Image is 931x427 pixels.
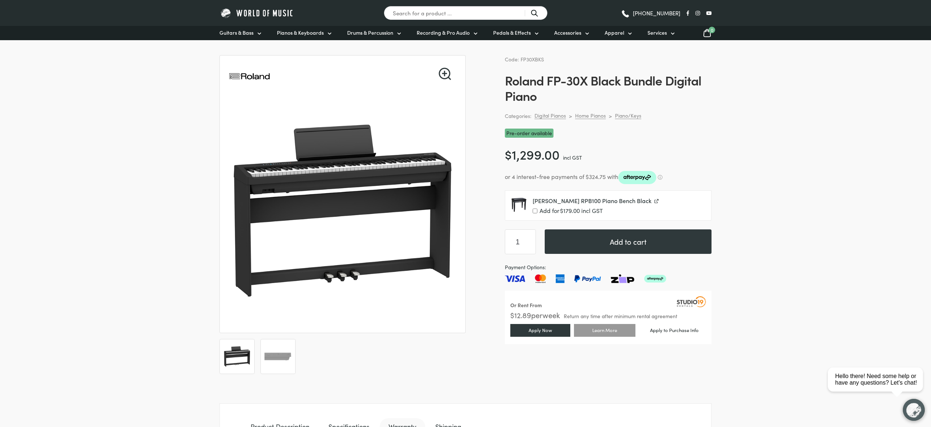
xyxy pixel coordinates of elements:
img: Roland FP-30X Black Bundle Digital Piano - Image 2 [264,343,292,370]
div: > [609,113,612,119]
a: [PHONE_NUMBER] [621,8,680,19]
span: incl GST [581,206,603,214]
iframe: Chat with our support team [825,347,931,427]
img: Roland [229,56,270,97]
a: Learn More [574,324,635,337]
a: Apply Now [510,324,570,337]
span: Pianos & Keyboards [277,29,324,37]
img: Pay with Master card, Visa, American Express and Paypal [505,274,666,283]
span: 179.00 [560,206,580,214]
span: $ [505,145,512,163]
div: > [569,113,572,119]
a: Digital Pianos [534,112,566,119]
input: Product quantity [505,229,536,254]
bdi: 1,299.00 [505,145,560,163]
span: $ [560,206,563,214]
img: World of Music [219,7,294,19]
img: Roland FP-30X Black Bundle Digital Piano [224,343,251,370]
span: Return any time after minimum rental agreement [564,313,677,319]
input: Add for$179.00 incl GST [533,209,537,213]
a: View full-screen image gallery [439,68,451,80]
img: Roland-RPB100-Piano-Bench-Black [511,197,527,212]
span: Code: FP30XBKS [505,56,544,63]
span: [PERSON_NAME] RPB100 Piano Bench Black [533,197,652,205]
span: per week [531,310,560,320]
a: Apply to Purchase Info [639,325,710,336]
button: Add to cart [545,229,712,254]
span: Pre-order available [505,129,553,138]
span: incl GST [563,154,582,161]
span: Apparel [605,29,624,37]
span: Services [647,29,667,37]
a: Piano/Keys [615,112,641,119]
span: Payment Options: [505,263,712,271]
label: Add for [533,207,705,214]
span: Drums & Percussion [347,29,393,37]
span: Guitars & Bass [219,29,254,37]
img: Studio19 Rentals [677,296,706,307]
span: Recording & Pro Audio [417,29,470,37]
span: 0 [709,27,715,33]
span: Pedals & Effects [493,29,531,37]
input: Search for a product ... [384,6,548,20]
span: Categories: [505,112,532,120]
span: Accessories [554,29,581,37]
h1: Roland FP-30X Black Bundle Digital Piano [505,72,712,103]
span: [PHONE_NUMBER] [633,10,680,16]
span: $ 12.89 [510,310,531,320]
div: Or Rent From [510,301,542,309]
a: Home Pianos [575,112,606,119]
